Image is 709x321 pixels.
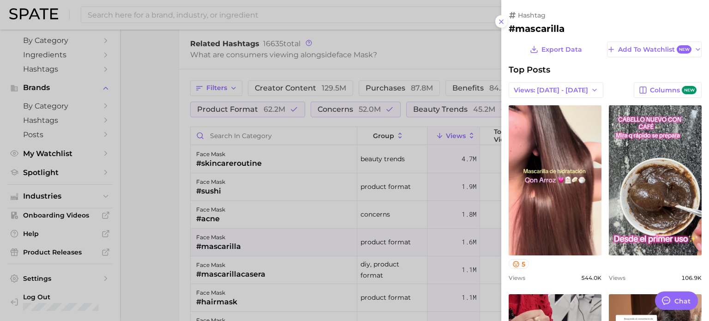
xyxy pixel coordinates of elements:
[681,274,702,281] span: 106.9k
[541,46,582,54] span: Export Data
[581,274,601,281] span: 544.0k
[509,82,603,98] button: Views: [DATE] - [DATE]
[650,86,697,95] span: Columns
[518,11,546,19] span: hashtag
[514,86,588,94] span: Views: [DATE] - [DATE]
[509,23,702,34] h2: #mascarilla
[609,274,625,281] span: Views
[607,42,702,57] button: Add to WatchlistNew
[528,42,584,57] button: Export Data
[677,45,691,54] span: New
[509,274,525,281] span: Views
[618,45,691,54] span: Add to Watchlist
[509,259,529,269] button: 5
[509,65,550,75] span: Top Posts
[682,86,697,95] span: new
[634,82,702,98] button: Columnsnew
